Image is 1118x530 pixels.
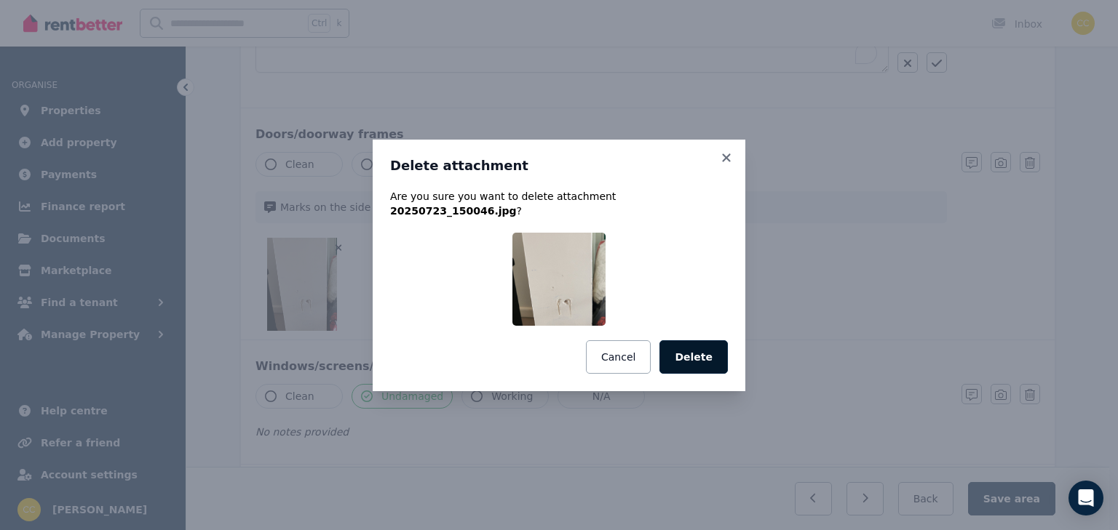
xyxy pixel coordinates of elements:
button: Delete [659,340,728,374]
span: 20250723_150046.jpg [390,205,517,217]
div: Open Intercom Messenger [1069,481,1103,515]
img: 20250723_150046.jpg [512,233,606,326]
h3: Delete attachment [390,157,728,174]
button: Cancel [586,340,651,374]
p: Are you sure you want to delete attachment ? [390,189,728,218]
